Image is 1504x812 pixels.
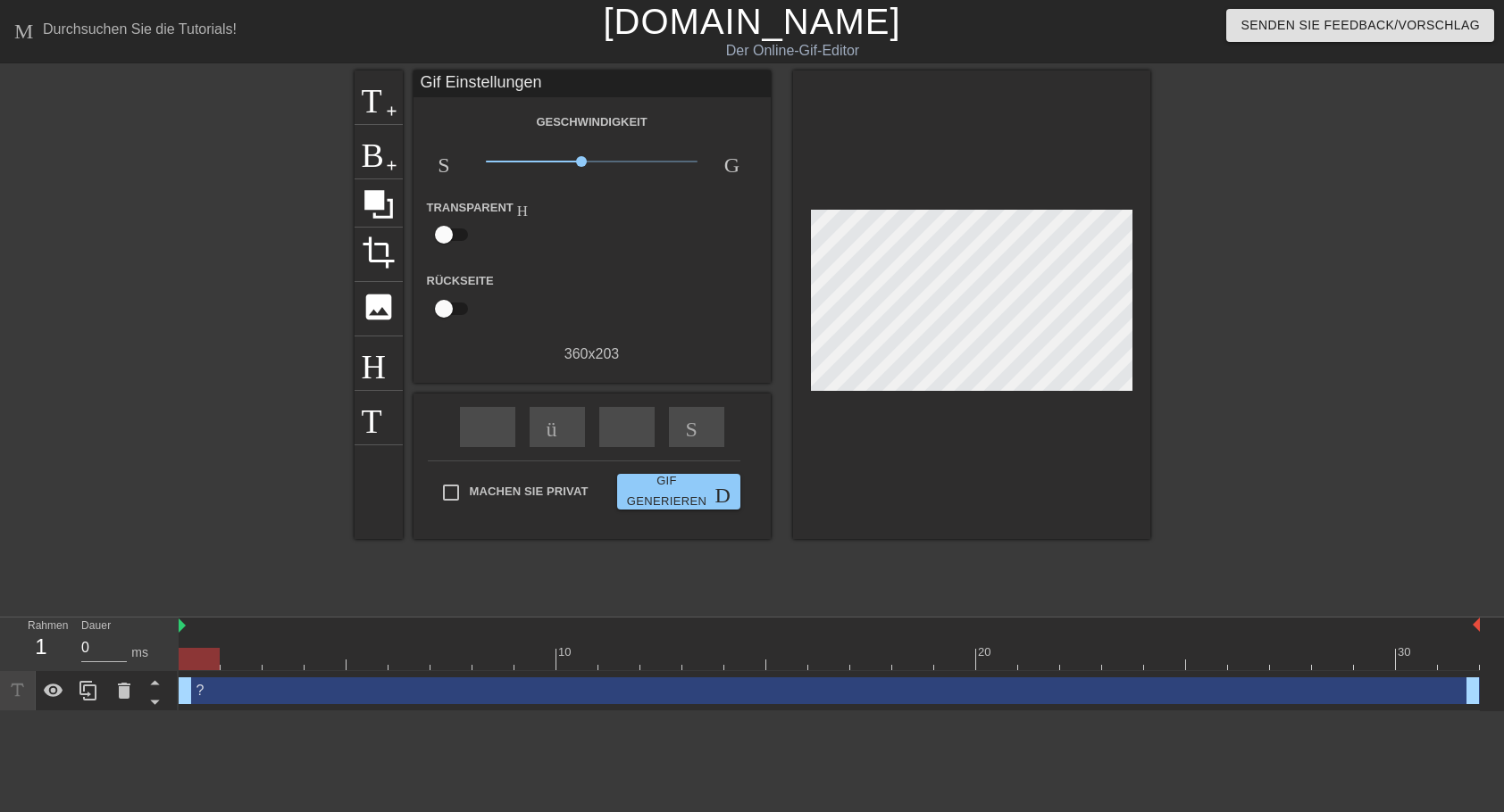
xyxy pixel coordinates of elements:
div: Rahmen [14,617,68,669]
span: Tastatur [362,399,396,433]
span: Senden Sie Feedback/Vorschlag [1241,14,1480,37]
span: Slowmotion-Video [438,151,459,172]
div: Durchsuchen Sie die Tutorials! [43,21,237,37]
span: drag-handle [176,682,194,700]
div: Der Online-Gif-Editor [510,40,1074,62]
span: Geschwindigkeit [724,151,746,172]
span: Machen Sie privat [470,483,589,501]
span: Hilfe [517,201,532,216]
span: Bild [362,133,396,167]
span: Doppelpfeil [715,481,737,502]
span: Hilfe [362,344,396,378]
div: ms [131,643,148,662]
label: Dauer [81,621,111,632]
div: 30 [1398,643,1410,661]
label: Rückseite [427,272,494,290]
span: photo-size-select-large [362,290,396,324]
div: 360 x 203 [414,344,771,365]
span: add-circle [384,158,399,173]
img: bound-end.png [1473,617,1480,632]
div: 10 [558,643,571,661]
span: add-circle [384,104,399,119]
div: Gif Einstellungen [414,70,771,97]
label: Transparent [427,199,532,217]
span: schnell-rewind [477,415,498,436]
span: Skip-next [686,415,707,436]
span: Menü-Buch [14,17,36,38]
span: überspringen [547,415,568,436]
span: crop [362,236,396,269]
label: Geschwindigkeit [536,113,647,131]
span: Gif generieren [624,471,733,512]
a: [DOMAIN_NAME] [603,2,900,41]
a: Durchsuchen Sie die Tutorials! [14,17,237,45]
button: Gif generieren [617,474,740,510]
span: drag-handle [1464,682,1482,700]
div: 1 [28,631,54,663]
span: Titel [362,79,396,112]
div: 20 [978,643,990,661]
span: bow [616,415,638,436]
button: Senden Sie Feedback/Vorschlag [1226,9,1494,42]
